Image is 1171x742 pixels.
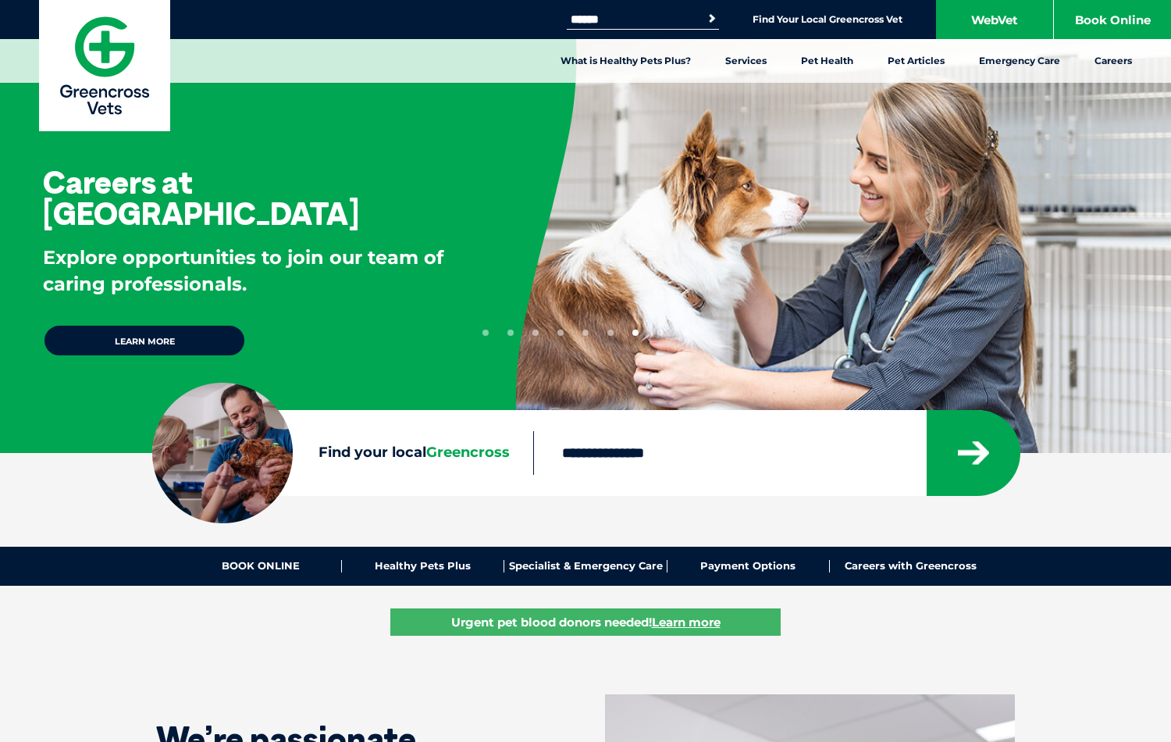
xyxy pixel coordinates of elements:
a: Specialist & Emergency Care [504,560,667,573]
button: 1 of 9 [482,330,489,336]
a: Urgent pet blood donors needed!Learn more [390,608,781,636]
a: Careers [1077,39,1149,83]
label: Find your local [152,441,533,465]
a: Healthy Pets Plus [342,560,504,573]
button: 3 of 9 [532,330,539,336]
a: Emergency Care [962,39,1077,83]
button: Search [704,11,720,27]
button: 9 of 9 [682,330,689,336]
u: Learn more [652,615,721,630]
button: 4 of 9 [557,330,564,336]
button: 8 of 9 [657,330,664,336]
a: Learn more [43,324,246,357]
a: Payment Options [667,560,830,573]
h3: Careers at [GEOGRAPHIC_DATA] [43,166,464,229]
button: 5 of 9 [582,330,589,336]
button: 2 of 9 [507,330,514,336]
a: What is Healthy Pets Plus? [543,39,708,83]
button: 6 of 9 [607,330,614,336]
p: Explore opportunities to join our team of caring professionals. [43,244,464,297]
span: Greencross [426,444,510,461]
a: Careers with Greencross [830,560,991,573]
button: 7 of 9 [632,330,639,336]
a: Pet Health [784,39,870,83]
a: Pet Articles [870,39,962,83]
a: Find Your Local Greencross Vet [753,13,902,26]
a: BOOK ONLINE [180,560,342,573]
a: Services [708,39,784,83]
